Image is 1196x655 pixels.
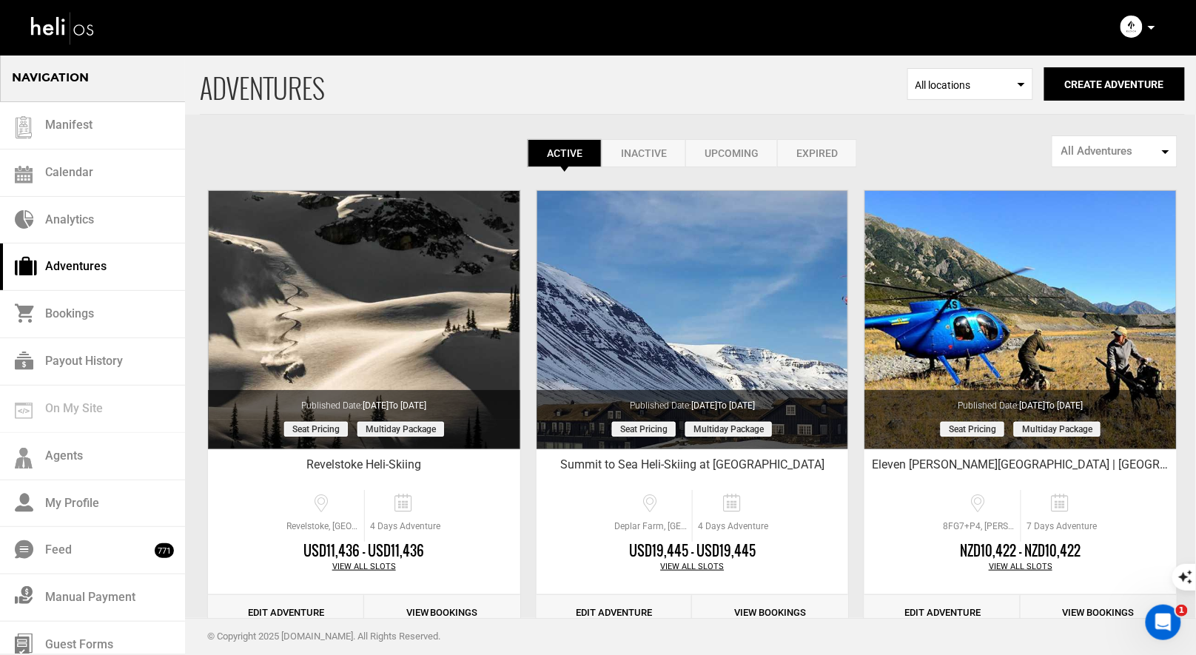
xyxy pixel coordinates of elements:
[537,561,849,573] div: View All Slots
[611,520,692,533] span: Deplar Farm, [GEOGRAPHIC_DATA], [GEOGRAPHIC_DATA]
[864,561,1177,573] div: View All Slots
[1061,144,1158,159] span: All Adventures
[208,457,520,479] div: Revelstoke Heli-Skiing
[357,422,444,437] span: Multiday package
[1046,400,1084,411] span: to [DATE]
[537,390,849,412] div: Published Date:
[15,403,33,419] img: on_my_site.svg
[864,542,1177,561] div: NZD10,422 - NZD10,422
[717,400,755,411] span: to [DATE]
[864,595,1021,631] a: Edit Adventure
[939,520,1021,533] span: 8FG7+P4, [PERSON_NAME][GEOGRAPHIC_DATA], [GEOGRAPHIC_DATA]
[155,543,174,558] span: 771
[15,448,33,469] img: agents-icon.svg
[1020,400,1084,411] span: [DATE]
[364,595,520,631] a: View Bookings
[907,68,1033,100] span: Select box activate
[537,457,849,479] div: Summit to Sea Heli-Skiing at [GEOGRAPHIC_DATA]
[864,390,1177,412] div: Published Date:
[283,520,364,533] span: Revelstoke, [GEOGRAPHIC_DATA], [GEOGRAPHIC_DATA]
[602,139,685,167] a: Inactive
[691,400,755,411] span: [DATE]
[208,390,520,412] div: Published Date:
[1121,16,1143,38] img: img_1e092992658a6b93aba699cbb498c2e1.png
[13,116,35,138] img: guest-list.svg
[777,139,857,167] a: Expired
[363,400,426,411] span: [DATE]
[692,595,848,631] a: View Bookings
[1052,135,1177,167] button: All Adventures
[208,595,364,631] a: Edit Adventure
[1021,520,1102,533] span: 7 Days Adventure
[864,457,1177,479] div: Eleven [PERSON_NAME][GEOGRAPHIC_DATA] | [GEOGRAPHIC_DATA]
[612,422,676,437] span: Seat Pricing
[208,561,520,573] div: View All Slots
[537,542,849,561] div: USD19,445 - USD19,445
[685,422,772,437] span: Multiday package
[15,166,33,184] img: calendar.svg
[365,520,446,533] span: 4 Days Adventure
[200,54,907,114] span: ADVENTURES
[1014,422,1101,437] span: Multiday package
[693,520,773,533] span: 4 Days Adventure
[1021,595,1177,631] a: View Bookings
[941,422,1004,437] span: Seat Pricing
[1146,605,1181,640] iframe: Intercom live chat
[685,139,777,167] a: Upcoming
[389,400,426,411] span: to [DATE]
[537,595,693,631] a: Edit Adventure
[30,8,96,47] img: heli-logo
[208,542,520,561] div: USD11,436 - USD11,436
[284,422,348,437] span: Seat Pricing
[528,139,602,167] a: Active
[1044,67,1185,101] button: Create Adventure
[916,78,1025,93] span: All locations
